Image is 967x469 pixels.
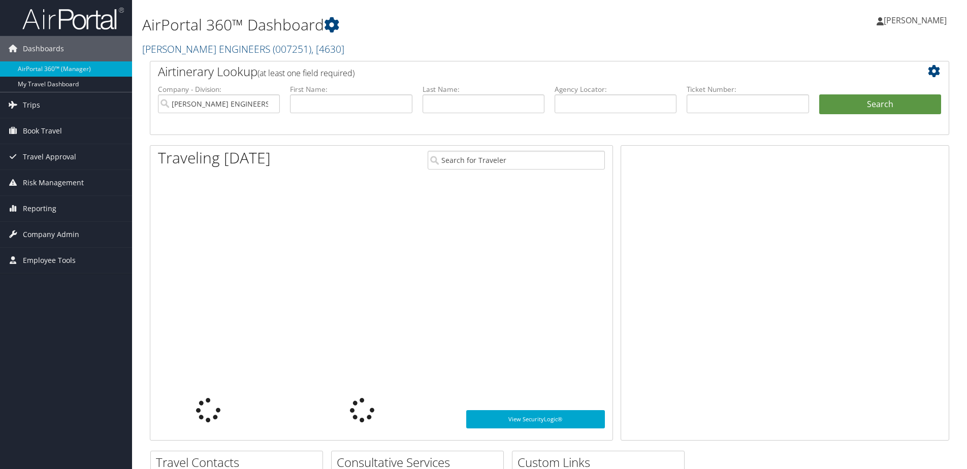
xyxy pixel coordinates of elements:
[23,144,76,170] span: Travel Approval
[23,222,79,247] span: Company Admin
[466,410,605,428] a: View SecurityLogic®
[884,15,947,26] span: [PERSON_NAME]
[23,170,84,195] span: Risk Management
[23,118,62,144] span: Book Travel
[23,36,64,61] span: Dashboards
[311,42,344,56] span: , [ 4630 ]
[257,68,354,79] span: (at least one field required)
[23,248,76,273] span: Employee Tools
[142,14,685,36] h1: AirPortal 360™ Dashboard
[22,7,124,30] img: airportal-logo.png
[819,94,941,115] button: Search
[158,147,271,169] h1: Traveling [DATE]
[877,5,957,36] a: [PERSON_NAME]
[23,196,56,221] span: Reporting
[555,84,676,94] label: Agency Locator:
[290,84,412,94] label: First Name:
[158,84,280,94] label: Company - Division:
[23,92,40,118] span: Trips
[687,84,809,94] label: Ticket Number:
[423,84,544,94] label: Last Name:
[273,42,311,56] span: ( 007251 )
[158,63,875,80] h2: Airtinerary Lookup
[142,42,344,56] a: [PERSON_NAME] ENGINEERS
[428,151,605,170] input: Search for Traveler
